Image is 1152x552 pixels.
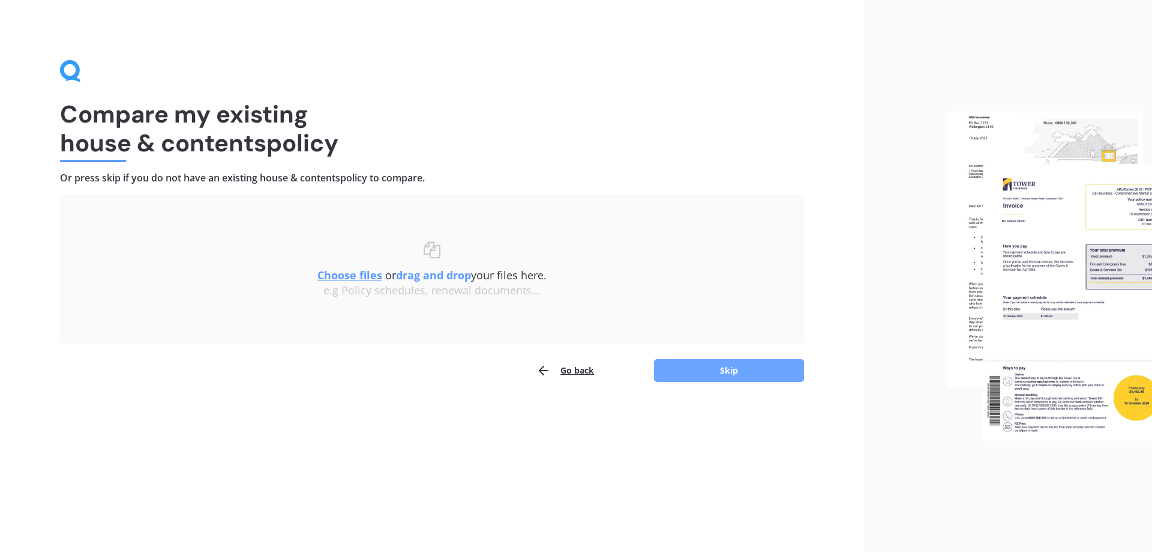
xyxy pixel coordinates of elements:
[536,359,594,383] button: Go back
[396,268,471,282] b: drag and drop
[317,268,547,282] span: or your files here.
[947,111,1152,441] img: files.webp
[60,172,804,184] h4: Or press skip if you do not have an existing house & contents policy to compare.
[317,268,382,282] u: Choose files
[84,284,780,297] div: e.g Policy schedules, renewal documents...
[60,100,804,157] h1: Compare my existing house & contents policy
[654,359,804,382] button: Skip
